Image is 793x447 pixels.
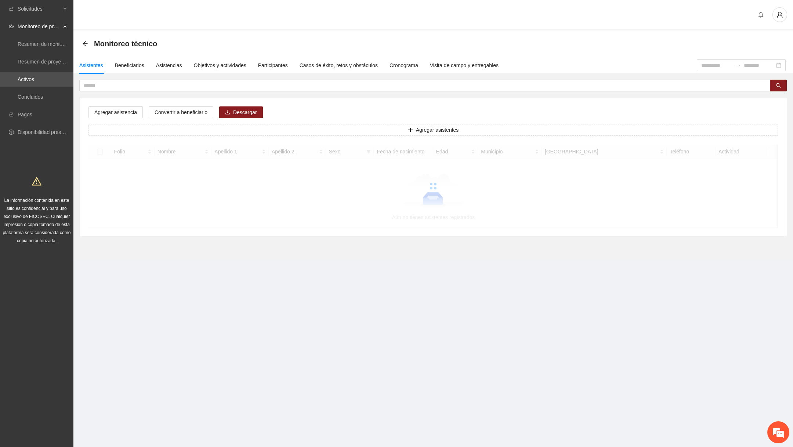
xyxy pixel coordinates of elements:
[416,126,459,134] span: Agregar asistentes
[776,83,781,89] span: search
[18,129,80,135] a: Disponibilidad presupuestal
[18,76,34,82] a: Activos
[149,106,213,118] button: Convertir a beneficiario
[88,106,143,118] button: Agregar asistencia
[390,61,418,69] div: Cronograma
[155,108,207,116] span: Convertir a beneficiario
[219,106,263,118] button: downloadDescargar
[735,62,741,68] span: to
[82,41,88,47] div: Back
[18,94,43,100] a: Concluidos
[773,11,787,18] span: user
[18,41,71,47] a: Resumen de monitoreo
[258,61,288,69] div: Participantes
[735,62,741,68] span: swap-right
[770,80,787,91] button: search
[88,124,778,136] button: plusAgregar asistentes
[94,38,157,50] span: Monitoreo técnico
[225,110,230,116] span: download
[94,108,137,116] span: Agregar asistencia
[18,59,96,65] a: Resumen de proyectos aprobados
[408,127,413,133] span: plus
[772,7,787,22] button: user
[3,198,71,243] span: La información contenida en este sitio es confidencial y para uso exclusivo de FICOSEC. Cualquier...
[79,61,103,69] div: Asistentes
[233,108,257,116] span: Descargar
[9,6,14,11] span: inbox
[18,19,61,34] span: Monitoreo de proyectos
[300,61,378,69] div: Casos de éxito, retos y obstáculos
[755,9,767,21] button: bell
[9,24,14,29] span: eye
[18,112,32,117] a: Pagos
[82,41,88,47] span: arrow-left
[32,177,41,186] span: warning
[430,61,499,69] div: Visita de campo y entregables
[156,61,182,69] div: Asistencias
[115,61,144,69] div: Beneficiarios
[18,1,61,16] span: Solicitudes
[755,12,766,18] span: bell
[194,61,246,69] div: Objetivos y actividades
